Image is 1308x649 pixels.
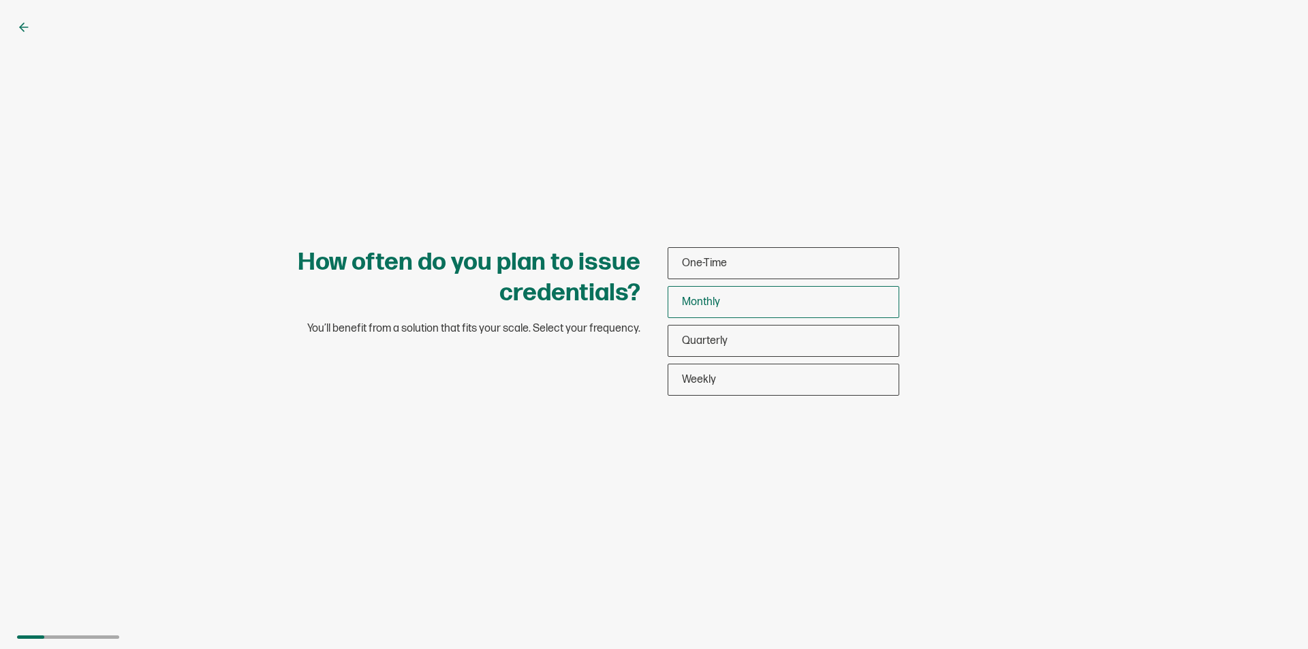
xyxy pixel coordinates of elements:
iframe: Chat Widget [1240,584,1308,649]
span: You’ll benefit from a solution that fits your scale. Select your frequency. [307,322,640,336]
span: Weekly [682,373,716,386]
span: Monthly [682,296,720,308]
span: One-Time [682,257,727,270]
h1: How often do you plan to issue credentials? [259,247,640,308]
span: Quarterly [682,334,728,347]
